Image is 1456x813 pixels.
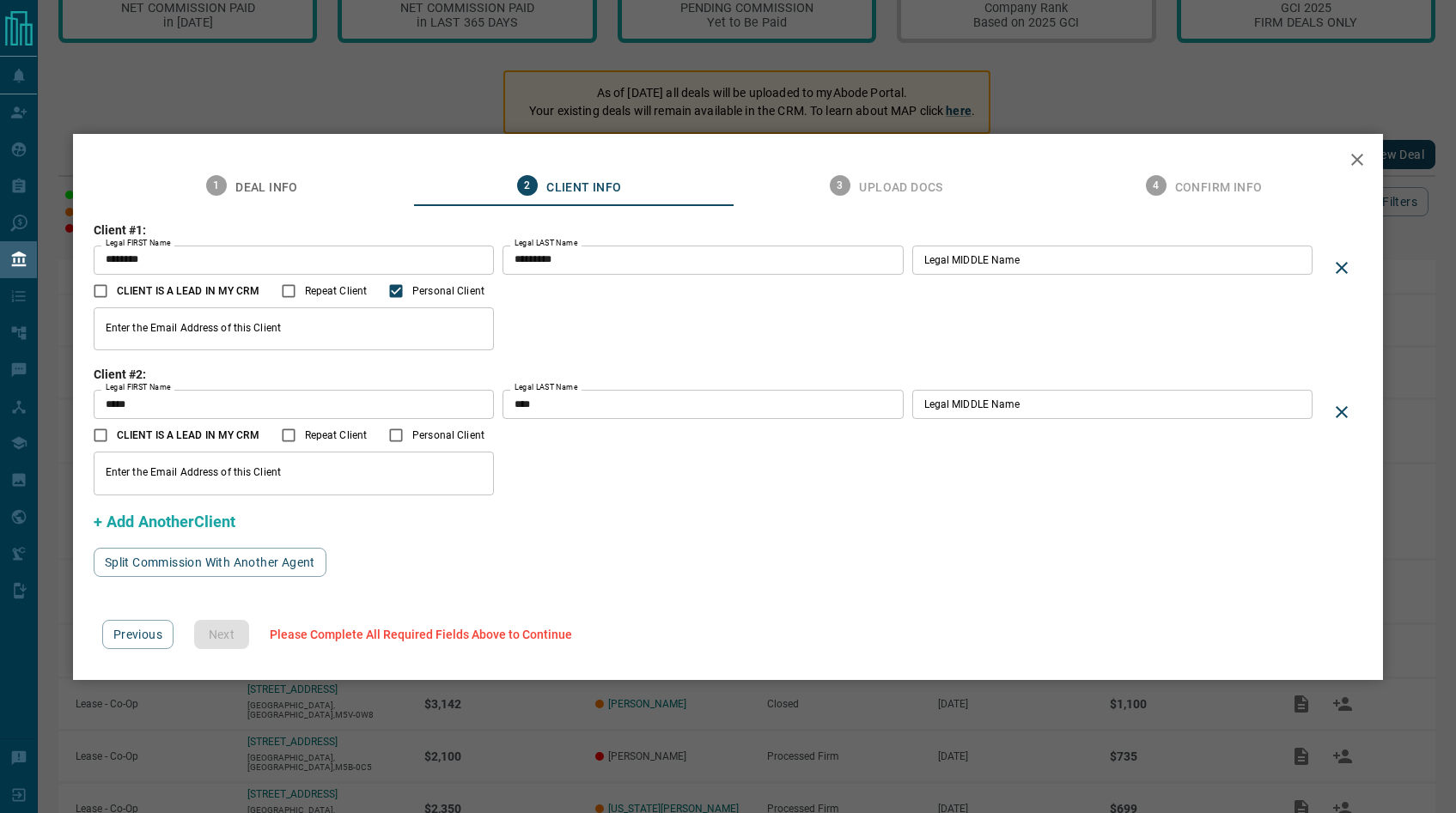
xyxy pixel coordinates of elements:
[515,382,577,393] label: Legal LAST Name
[412,283,484,299] span: Personal Client
[1321,391,1362,433] div: Delete
[94,367,1321,381] h3: Client #2:
[106,238,171,249] label: Legal FIRST Name
[106,382,171,393] label: Legal FIRST Name
[412,428,484,443] span: Personal Client
[94,548,326,577] button: Split Commission With Another Agent
[1321,247,1362,288] div: Delete
[213,179,219,191] text: 1
[546,180,621,196] span: Client Info
[117,428,259,443] span: CLIENT IS A LEAD IN MY CRM
[524,179,530,191] text: 2
[94,223,1321,237] h3: Client #1:
[94,513,235,531] span: + Add AnotherClient
[270,628,572,641] span: Please Complete All Required Fields Above to Continue
[515,238,577,249] label: Legal LAST Name
[305,283,367,299] span: Repeat Client
[305,428,367,443] span: Repeat Client
[117,283,259,299] span: CLIENT IS A LEAD IN MY CRM
[235,180,298,196] span: Deal Info
[102,620,174,649] button: Previous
